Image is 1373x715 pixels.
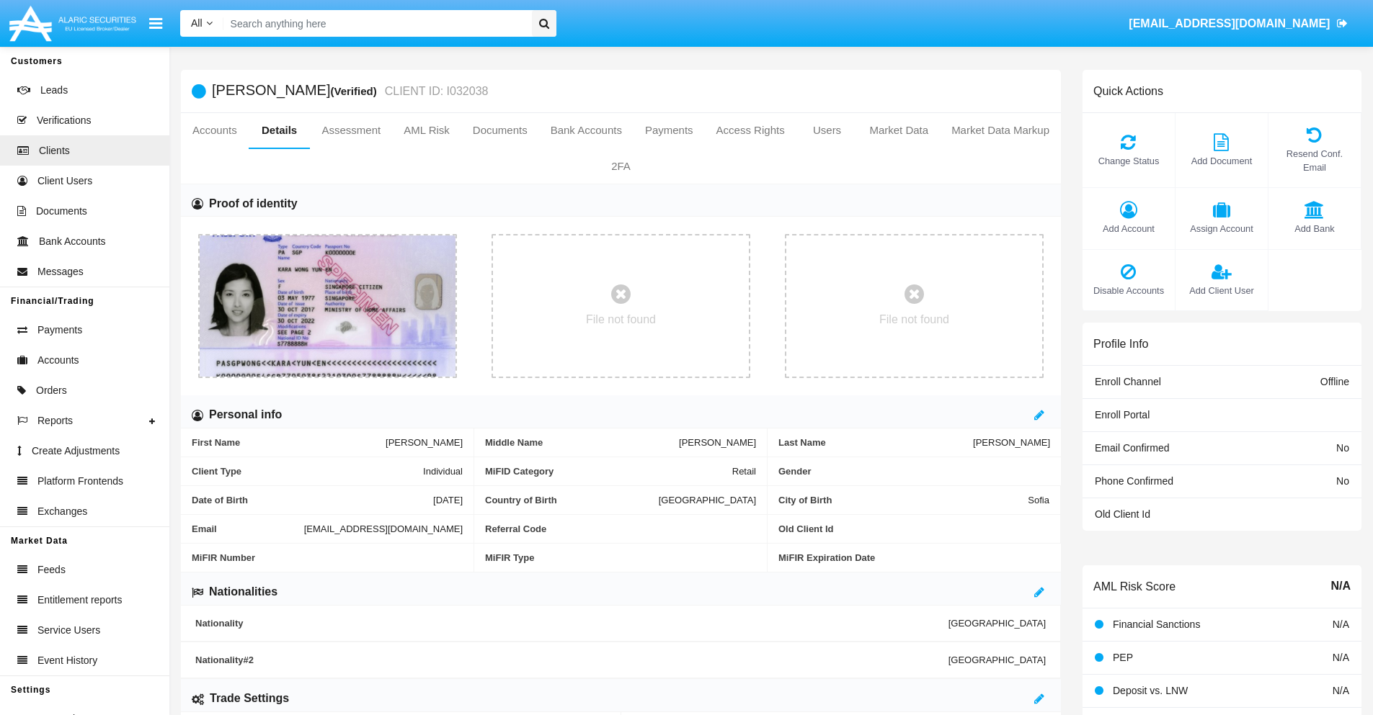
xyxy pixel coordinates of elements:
[973,437,1050,448] span: [PERSON_NAME]
[1093,84,1163,98] h6: Quick Actions
[778,437,973,448] span: Last Name
[778,523,1049,534] span: Old Client Id
[37,264,84,279] span: Messages
[37,174,92,189] span: Client Users
[778,552,1050,563] span: MiFIR Expiration Date
[192,437,386,448] span: First Name
[948,655,1046,665] span: [GEOGRAPHIC_DATA]
[37,474,123,489] span: Platform Frontends
[1095,376,1161,387] span: Enroll Channel
[948,618,1046,629] span: [GEOGRAPHIC_DATA]
[1095,508,1150,520] span: Old Client Id
[192,466,423,477] span: Client Type
[181,149,1061,184] a: 2FA
[485,437,679,448] span: Middle Name
[330,83,381,99] div: (Verified)
[209,584,277,600] h6: Nationalities
[778,466,1050,477] span: Gender
[1336,475,1349,487] span: No
[705,113,796,148] a: Access Rights
[1129,17,1330,30] span: [EMAIL_ADDRESS][DOMAIN_NAME]
[485,552,756,563] span: MiFIR Type
[386,437,463,448] span: [PERSON_NAME]
[1336,442,1349,454] span: No
[304,523,463,534] span: [EMAIL_ADDRESS][DOMAIN_NAME]
[192,523,304,534] span: Email
[940,113,1061,148] a: Market Data Markup
[1095,475,1173,487] span: Phone Confirmed
[381,86,489,97] small: CLIENT ID: I032038
[192,495,433,505] span: Date of Birth
[37,323,82,338] span: Payments
[195,655,948,665] span: Nationality #2
[37,593,123,608] span: Entitlement reports
[223,10,527,37] input: Search
[1095,442,1169,454] span: Email Confirmed
[37,353,79,368] span: Accounts
[192,552,463,563] span: MiFIR Number
[433,495,463,505] span: [DATE]
[1320,376,1349,387] span: Offline
[1333,619,1349,630] span: N/A
[732,466,756,477] span: Retail
[1113,652,1133,663] span: PEP
[634,113,705,148] a: Payments
[1183,222,1261,235] span: Assign Account
[1090,284,1168,297] span: Disable Accounts
[778,495,1028,505] span: City of Birth
[1090,154,1168,168] span: Change Status
[37,562,66,577] span: Feeds
[310,113,392,148] a: Assessment
[181,113,249,148] a: Accounts
[37,504,87,519] span: Exchanges
[485,495,659,505] span: Country of Birth
[1113,685,1188,696] span: Deposit vs. LNW
[1090,222,1168,235] span: Add Account
[37,113,91,128] span: Verifications
[37,653,97,668] span: Event History
[39,234,106,249] span: Bank Accounts
[210,691,289,706] h6: Trade Settings
[209,407,282,423] h6: Personal info
[209,196,298,212] h6: Proof of identity
[36,383,67,398] span: Orders
[485,523,756,534] span: Referral Code
[392,113,461,148] a: AML Risk
[679,437,756,448] span: [PERSON_NAME]
[858,113,940,148] a: Market Data
[37,413,73,428] span: Reports
[1183,284,1261,297] span: Add Client User
[249,113,311,148] a: Details
[485,466,732,477] span: MiFID Category
[1095,409,1150,421] span: Enroll Portal
[180,16,223,31] a: All
[461,113,539,148] a: Documents
[539,113,634,148] a: Bank Accounts
[1333,652,1349,663] span: N/A
[40,83,68,98] span: Leads
[1330,577,1351,595] span: N/A
[39,143,70,158] span: Clients
[32,444,120,459] span: Create Adjustments
[212,83,488,99] h5: [PERSON_NAME]
[195,618,948,629] span: Nationality
[1183,154,1261,168] span: Add Document
[1028,495,1049,505] span: Sofia
[1113,619,1200,630] span: Financial Sanctions
[1276,147,1354,174] span: Resend Conf. Email
[36,204,87,219] span: Documents
[37,623,100,638] span: Service Users
[796,113,858,148] a: Users
[1333,685,1349,696] span: N/A
[7,2,138,45] img: Logo image
[191,17,203,29] span: All
[659,495,756,505] span: [GEOGRAPHIC_DATA]
[1093,337,1148,351] h6: Profile Info
[423,466,463,477] span: Individual
[1276,222,1354,235] span: Add Bank
[1122,4,1355,44] a: [EMAIL_ADDRESS][DOMAIN_NAME]
[1093,580,1176,593] h6: AML Risk Score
